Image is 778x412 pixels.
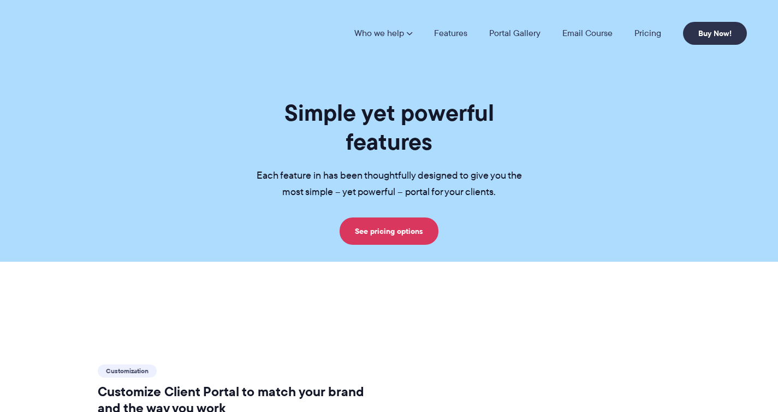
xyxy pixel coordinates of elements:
[239,168,539,201] p: Each feature in has been thoughtfully designed to give you the most simple – yet powerful – porta...
[562,29,613,38] a: Email Course
[434,29,467,38] a: Features
[239,98,539,156] h1: Simple yet powerful features
[489,29,541,38] a: Portal Gallery
[98,364,157,378] span: Customization
[683,22,747,45] a: Buy Now!
[354,29,412,38] a: Who we help
[340,217,438,245] a: See pricing options
[634,29,661,38] a: Pricing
